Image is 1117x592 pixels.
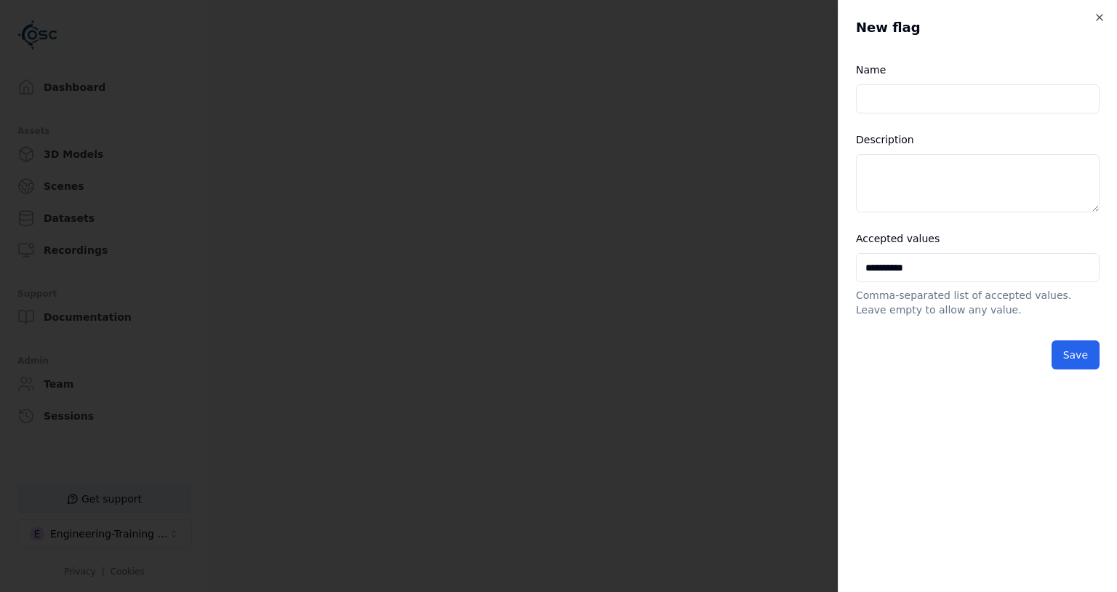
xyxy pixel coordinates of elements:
button: Save [1052,340,1100,369]
p: Comma-separated list of accepted values. Leave empty to allow any value. [856,288,1100,317]
h2: New flag [856,17,1100,38]
label: Description [856,134,914,145]
label: Accepted values [856,233,940,244]
label: Name [856,64,886,76]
